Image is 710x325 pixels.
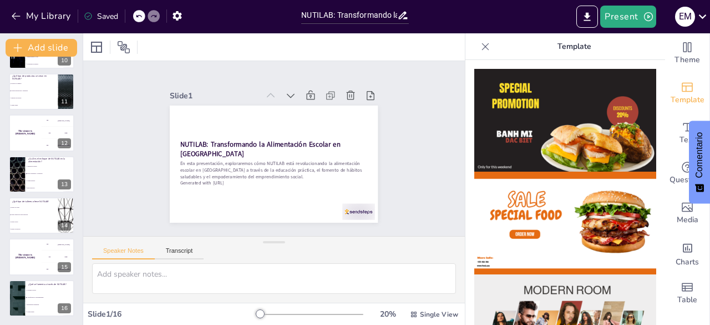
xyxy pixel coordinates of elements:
[27,180,74,181] span: Comida chatarra
[665,153,709,193] div: Get real-time input from your audience
[28,157,71,163] p: ¿Cuál es el enfoque de NUTILAB en la alimentación?
[64,256,67,258] div: Jaap
[9,238,74,275] div: 15
[42,251,74,263] div: 200
[117,41,130,54] span: Position
[58,138,71,148] div: 12
[665,73,709,113] div: Add ready made slides
[58,97,71,107] div: 11
[671,94,704,106] span: Template
[6,39,77,57] button: Add slide
[11,97,57,98] span: Alimentos procesados
[665,113,709,153] div: Add text boxes
[155,247,204,259] button: Transcript
[58,179,71,189] div: 13
[88,38,105,56] div: Layout
[9,114,74,151] div: 12
[28,282,71,286] p: ¿Qué se fomenta a través de NUTILAB?
[27,63,74,64] span: Actividades recreativas
[11,221,57,222] span: Talleres de arte
[11,83,57,84] span: Productos de limpieza
[374,309,401,319] div: 20 %
[675,6,695,28] button: e m
[9,73,74,110] div: 11
[27,173,74,174] span: Hábitos saludables y sostenibles
[12,74,55,81] p: ¿Qué tipo de productos se crean en NUTILAB?
[694,132,704,178] font: Comentario
[27,304,74,305] span: Dependencia alimentaria
[84,11,118,22] div: Saved
[689,121,710,204] button: Comentarios - Mostrar encuesta
[9,280,74,317] div: 16
[27,311,74,312] span: Comida rápida
[27,289,74,291] span: Consumo excesivo
[9,254,42,259] h4: The winner is [PERSON_NAME]
[64,132,67,134] div: Jaap
[665,33,709,73] div: Change the overall theme
[11,104,57,106] span: Comida rápida
[665,273,709,313] div: Add a table
[58,262,71,272] div: 15
[676,256,699,268] span: Charts
[8,7,75,25] button: My Library
[665,233,709,273] div: Add charts and graphs
[670,174,706,186] span: Questions
[677,214,698,226] span: Media
[218,40,296,101] div: Slide 1
[677,294,697,306] span: Table
[58,221,71,231] div: 14
[9,130,42,136] h4: The winner is [PERSON_NAME]
[180,103,343,229] p: En esta presentación, exploraremos cómo NUTILAB está revolucionando la alimentación escolar en [G...
[58,303,71,313] div: 16
[675,7,695,27] div: e m
[42,263,74,276] div: 300
[58,56,71,66] div: 10
[27,56,74,57] span: Emprendimiento social
[42,238,74,251] div: 100
[494,33,654,60] p: Template
[27,166,74,167] span: Alimentación rápida
[474,172,656,274] img: thumb-2.png
[42,139,74,152] div: 300
[11,228,57,229] span: Talleres de deportes
[674,54,700,66] span: Theme
[42,127,74,139] div: 200
[9,156,74,193] div: 13
[192,86,333,188] strong: NUTILAB: Transformando la Alimentación Escolar en [GEOGRAPHIC_DATA]
[92,247,155,259] button: Speaker Notes
[665,193,709,233] div: Add images, graphics, shapes or video
[9,197,74,234] div: 14
[679,134,695,146] span: Text
[88,309,257,319] div: Slide 1 / 16
[420,310,458,319] span: Single View
[176,119,332,234] p: Generated with [URL]
[474,69,656,172] img: thumb-1.png
[11,207,57,208] span: Talleres de cocina
[301,7,397,23] input: Insert title
[27,297,74,298] span: Autosuficiencia y emprendimiento
[12,200,55,203] p: ¿Qué tipo de talleres ofrece NUTILAB?
[11,90,57,91] span: Productos innovadores y saludables
[11,214,57,215] span: Talleres interactivos sobre nutrición
[576,6,598,28] button: Export to PowerPoint
[600,6,656,28] button: Present
[42,114,74,127] div: 100
[27,187,74,188] span: Dieta restrictiva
